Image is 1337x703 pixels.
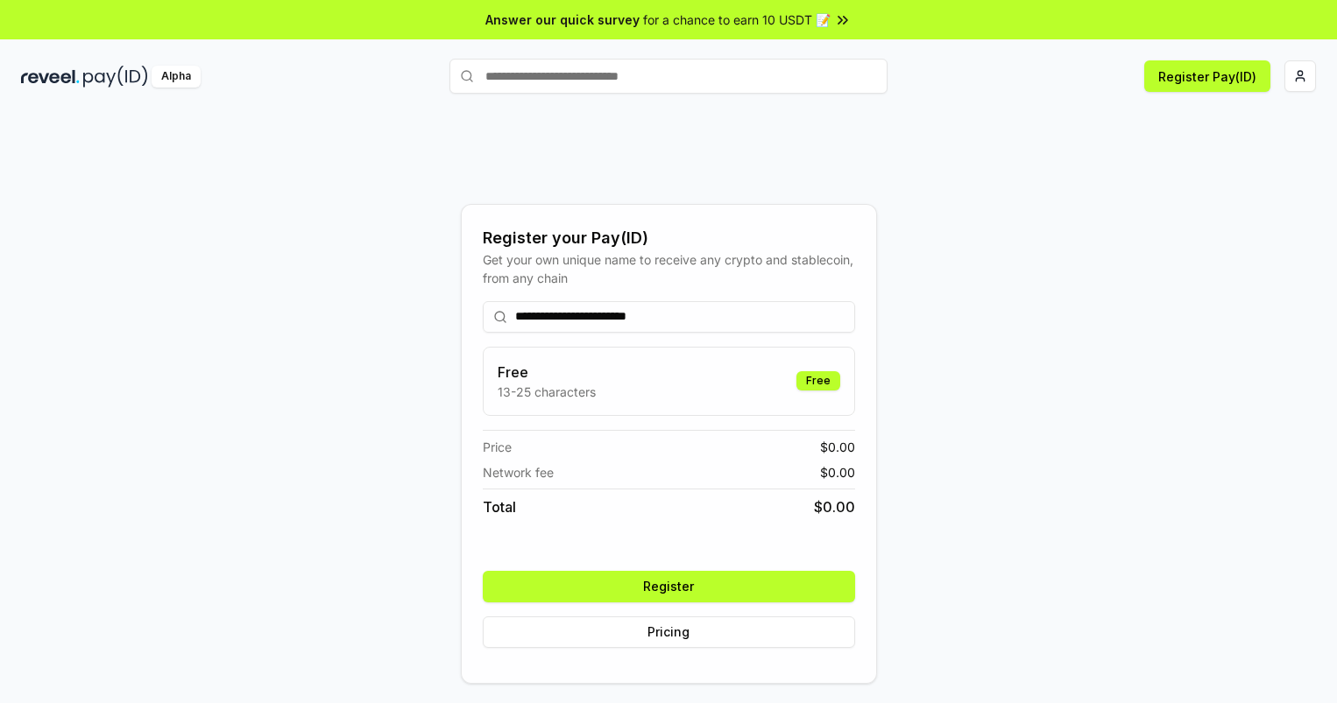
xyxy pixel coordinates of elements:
[483,616,855,648] button: Pricing
[498,362,596,383] h3: Free
[1144,60,1270,92] button: Register Pay(ID)
[483,250,855,287] div: Get your own unique name to receive any crypto and stablecoin, from any chain
[483,226,855,250] div: Register your Pay(ID)
[83,66,148,88] img: pay_id
[21,66,80,88] img: reveel_dark
[485,11,640,29] span: Answer our quick survey
[152,66,201,88] div: Alpha
[796,371,840,390] div: Free
[483,438,512,456] span: Price
[483,463,554,482] span: Network fee
[820,438,855,456] span: $ 0.00
[483,571,855,602] button: Register
[814,496,855,517] span: $ 0.00
[483,496,516,517] span: Total
[498,383,596,401] p: 13-25 characters
[820,463,855,482] span: $ 0.00
[643,11,831,29] span: for a chance to earn 10 USDT 📝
